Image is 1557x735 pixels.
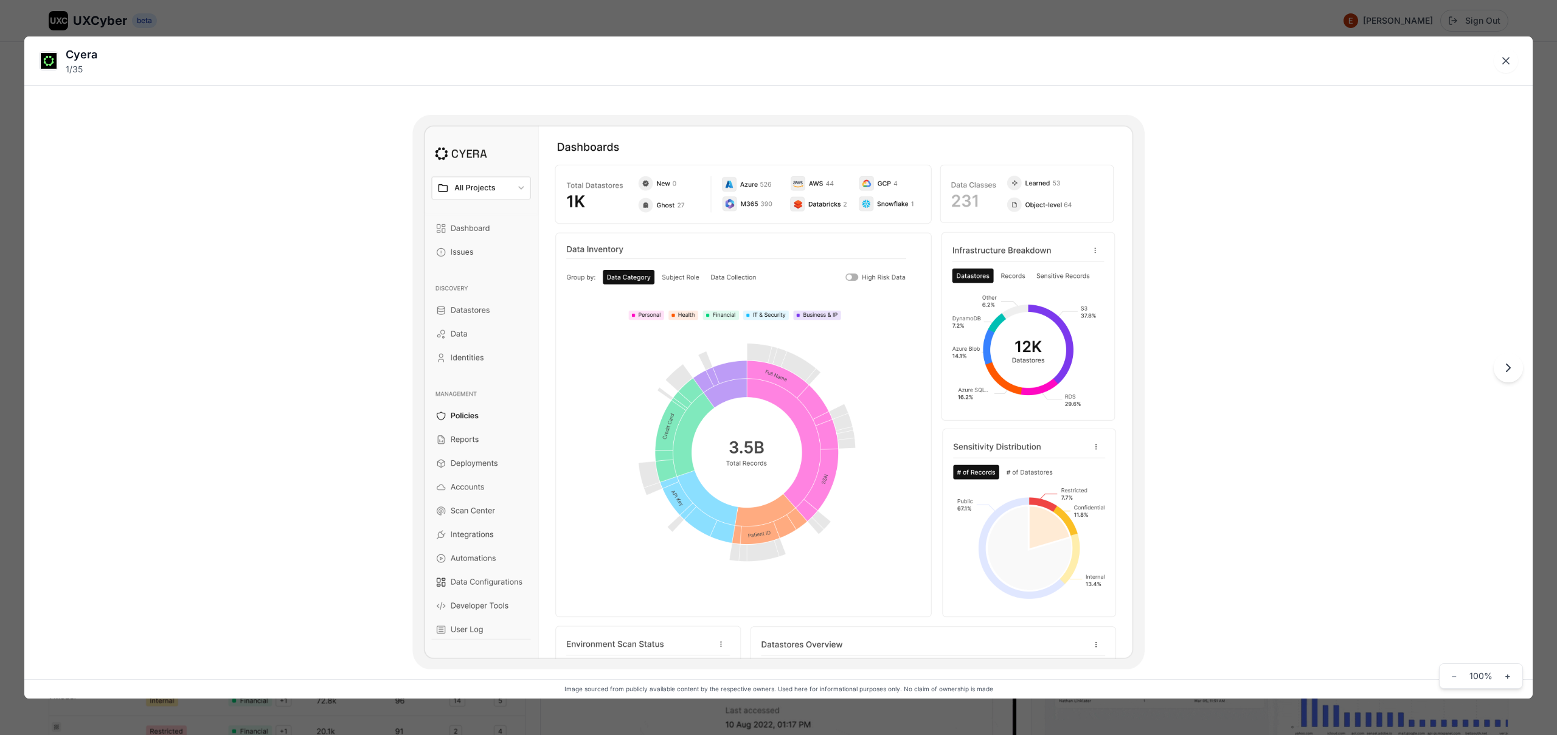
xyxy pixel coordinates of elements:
span: 100 % [1466,670,1496,682]
span: + [1505,670,1511,682]
img: Cyera image 1 [412,114,1145,669]
div: 1 / 35 [66,63,97,75]
button: Close lightbox [1494,49,1518,73]
button: Zoom in [1500,669,1515,683]
img: Cyera logo [40,52,58,70]
button: Next image [1494,353,1523,382]
div: Image sourced from publicly available content by the respective owners. Used here for information... [24,679,1533,699]
button: Zoom out [1447,669,1462,683]
span: − [1451,670,1457,682]
div: Cyera [66,46,97,63]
